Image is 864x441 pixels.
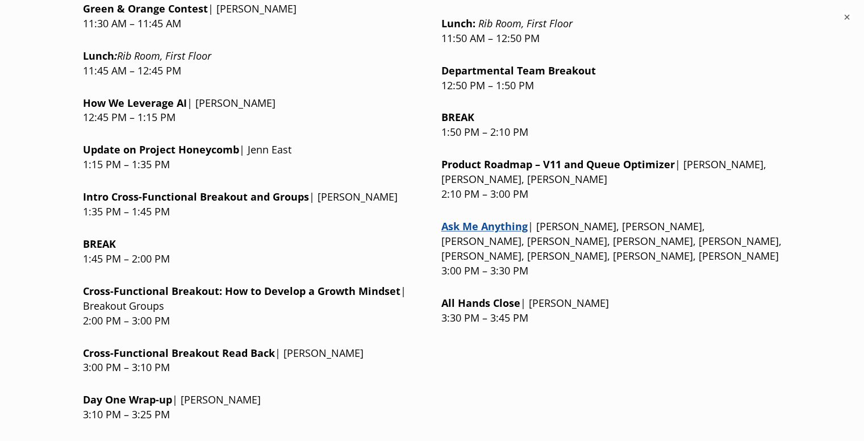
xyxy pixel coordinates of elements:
p: 12:50 PM – 1:50 PM [441,64,782,93]
p: | Jenn East 1:15 PM – 1:35 PM [83,143,423,172]
strong: Lunch [83,49,117,63]
a: Link opens in a new window [441,219,528,233]
strong: How We Leverage AI [83,96,187,110]
strong: Day One Wrap-up [83,393,172,406]
strong: Cross-Functional Breakout: H [83,284,400,298]
em: Rib Room, First Floor [117,49,211,63]
p: 1:50 PM – 2:10 PM [441,110,782,140]
p: | [PERSON_NAME] 3:00 PM – 3:10 PM [83,346,423,376]
p: | [PERSON_NAME] 1:35 PM – 1:45 PM [83,190,423,219]
strong: Cross-Functional Breakou [83,346,215,360]
p: | [PERSON_NAME], [PERSON_NAME], [PERSON_NAME] 2:10 PM – 3:00 PM [441,157,782,202]
strong: ow to Develop a Growth Mindset [233,284,400,298]
p: | [PERSON_NAME], [PERSON_NAME], [PERSON_NAME], [PERSON_NAME], [PERSON_NAME], [PERSON_NAME], [PERS... [441,219,782,278]
strong: BREAK [441,110,474,124]
button: × [841,11,853,23]
strong: t Read Back [83,346,275,360]
strong: Update on Project Honeycomb [83,143,239,156]
strong: BREAK [83,237,116,251]
strong: Departmental Team Breakout [441,64,596,77]
p: | [PERSON_NAME] 12:45 PM – 1:15 PM [83,96,423,126]
em: : [114,49,117,63]
p: | [PERSON_NAME] 3:30 PM – 3:45 PM [441,296,782,326]
p: 1:45 PM – 2:00 PM [83,237,423,267]
p: | [PERSON_NAME] 3:10 PM – 3:25 PM [83,393,423,422]
strong: All Hands Close [441,296,520,310]
p: | Breakout Groups 2:00 PM – 3:00 PM [83,284,423,328]
strong: Product Roadmap – V11 and Queue Optimizer [441,157,675,171]
p: 11:45 AM – 12:45 PM [83,49,423,78]
strong: Intro Cross-Functional Breakout and Groups [83,190,309,203]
